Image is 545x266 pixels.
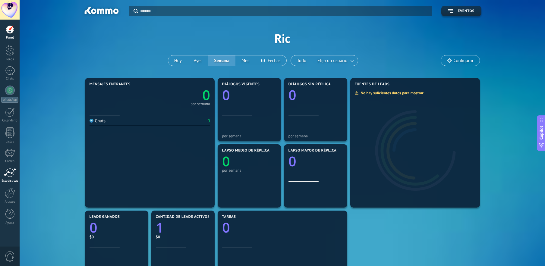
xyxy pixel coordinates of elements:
div: Ajustes [1,200,19,204]
div: Estadísticas [1,179,19,183]
button: Todo [291,55,312,66]
span: Tareas [222,215,236,219]
a: 0 [222,218,343,237]
button: Elija un usuario [312,55,358,66]
button: Semana [208,55,235,66]
div: por semana [191,102,210,105]
div: por semana [222,134,276,138]
span: Copilot [538,126,544,139]
a: 1 [156,218,210,237]
text: 0 [288,86,296,104]
span: Lapso medio de réplica [222,149,270,153]
a: 0 [150,86,210,104]
text: 1 [156,218,164,237]
button: Eventos [441,6,481,16]
div: Leads [1,58,19,61]
span: Eventos [458,9,474,13]
text: 0 [90,218,97,237]
button: Fechas [255,55,286,66]
div: Chats [1,77,19,81]
text: 0 [288,152,296,171]
a: 0 [90,218,144,237]
span: Fuentes de leads [355,82,390,86]
div: 0 [207,118,210,124]
span: Leads ganados [90,215,120,219]
span: Lapso mayor de réplica [288,149,336,153]
button: Hoy [168,55,188,66]
div: Correo [1,159,19,163]
div: Panel [1,36,19,40]
div: Ayuda [1,221,19,225]
span: Diálogos vigentes [222,82,260,86]
span: Elija un usuario [316,57,348,65]
text: 0 [202,86,210,104]
span: Configurar [453,58,473,63]
div: por semana [222,168,276,173]
text: 0 [222,86,230,104]
text: 0 [222,152,230,171]
div: Calendario [1,119,19,123]
span: Cantidad de leads activos [156,215,210,219]
span: Diálogos sin réplica [288,82,331,86]
img: Chats [90,119,93,123]
div: WhatsApp [1,97,18,103]
text: 0 [222,218,230,237]
button: Mes [235,55,255,66]
button: Ayer [188,55,208,66]
div: $0 [156,234,210,239]
div: No hay suficientes datos para mostrar [354,90,428,95]
div: por semana [288,134,343,138]
div: Chats [90,118,106,124]
div: Listas [1,140,19,144]
span: Mensajes entrantes [90,82,131,86]
div: $0 [90,234,144,239]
